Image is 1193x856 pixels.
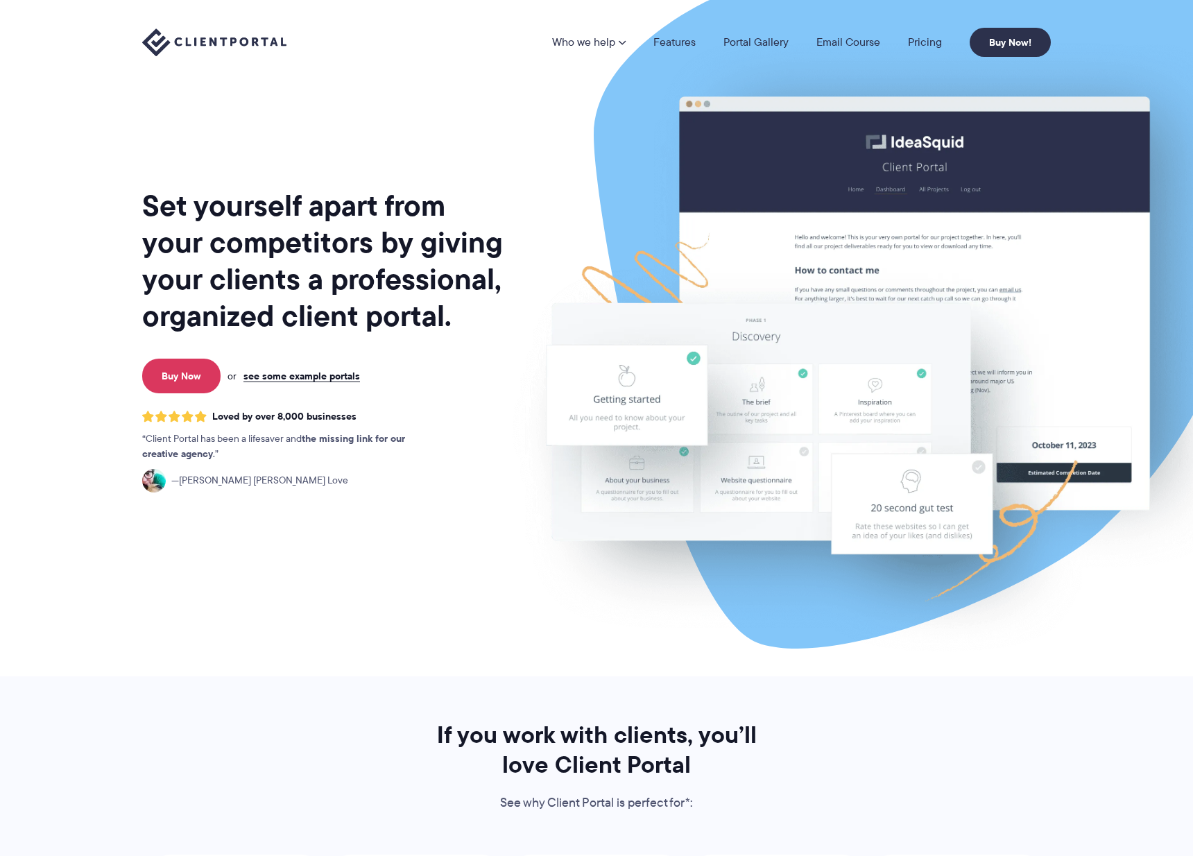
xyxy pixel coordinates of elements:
[723,37,789,48] a: Portal Gallery
[142,187,506,334] h1: Set yourself apart from your competitors by giving your clients a professional, organized client ...
[653,37,696,48] a: Features
[552,37,626,48] a: Who we help
[142,431,405,461] strong: the missing link for our creative agency
[142,359,221,393] a: Buy Now
[418,793,775,814] p: See why Client Portal is perfect for*:
[228,370,237,382] span: or
[970,28,1051,57] a: Buy Now!
[418,720,775,780] h2: If you work with clients, you’ll love Client Portal
[142,431,434,462] p: Client Portal has been a lifesaver and .
[816,37,880,48] a: Email Course
[171,473,348,488] span: [PERSON_NAME] [PERSON_NAME] Love
[212,411,357,422] span: Loved by over 8,000 businesses
[243,370,360,382] a: see some example portals
[908,37,942,48] a: Pricing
